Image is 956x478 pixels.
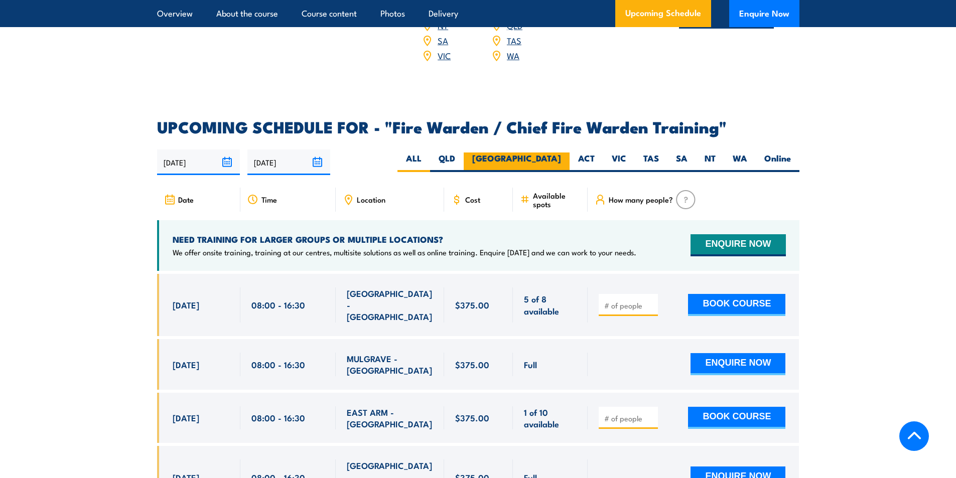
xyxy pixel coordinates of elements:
[688,407,785,429] button: BOOK COURSE
[464,152,570,172] label: [GEOGRAPHIC_DATA]
[570,152,603,172] label: ACT
[524,359,537,370] span: Full
[397,152,430,172] label: ALL
[430,152,464,172] label: QLD
[347,406,433,430] span: EAST ARM - [GEOGRAPHIC_DATA]
[688,294,785,316] button: BOOK COURSE
[524,293,577,316] span: 5 of 8 available
[173,247,636,257] p: We offer onsite training, training at our centres, multisite solutions as well as online training...
[247,149,330,175] input: To date
[691,353,785,375] button: ENQUIRE NOW
[251,299,305,310] span: 08:00 - 16:30
[455,299,489,310] span: $375.00
[261,195,277,204] span: Time
[455,359,489,370] span: $375.00
[157,119,799,133] h2: UPCOMING SCHEDULE FOR - "Fire Warden / Chief Fire Warden Training"
[173,359,199,370] span: [DATE]
[438,34,448,46] a: SA
[465,195,480,204] span: Cost
[507,19,522,31] a: QLD
[347,353,433,376] span: MULGRAVE - [GEOGRAPHIC_DATA]
[347,287,433,323] span: [GEOGRAPHIC_DATA] - [GEOGRAPHIC_DATA]
[455,412,489,423] span: $375.00
[533,191,581,208] span: Available spots
[173,234,636,245] h4: NEED TRAINING FOR LARGER GROUPS OR MULTIPLE LOCATIONS?
[173,412,199,423] span: [DATE]
[604,300,654,310] input: # of people
[157,149,240,175] input: From date
[173,299,199,310] span: [DATE]
[667,152,696,172] label: SA
[691,234,785,256] button: ENQUIRE NOW
[251,359,305,370] span: 08:00 - 16:30
[357,195,385,204] span: Location
[603,152,635,172] label: VIC
[251,412,305,423] span: 08:00 - 16:30
[507,49,519,61] a: WA
[724,152,756,172] label: WA
[609,195,673,204] span: How many people?
[604,413,654,423] input: # of people
[438,49,451,61] a: VIC
[524,406,577,430] span: 1 of 10 available
[438,19,448,31] a: NT
[178,195,194,204] span: Date
[756,152,799,172] label: Online
[635,152,667,172] label: TAS
[696,152,724,172] label: NT
[507,34,521,46] a: TAS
